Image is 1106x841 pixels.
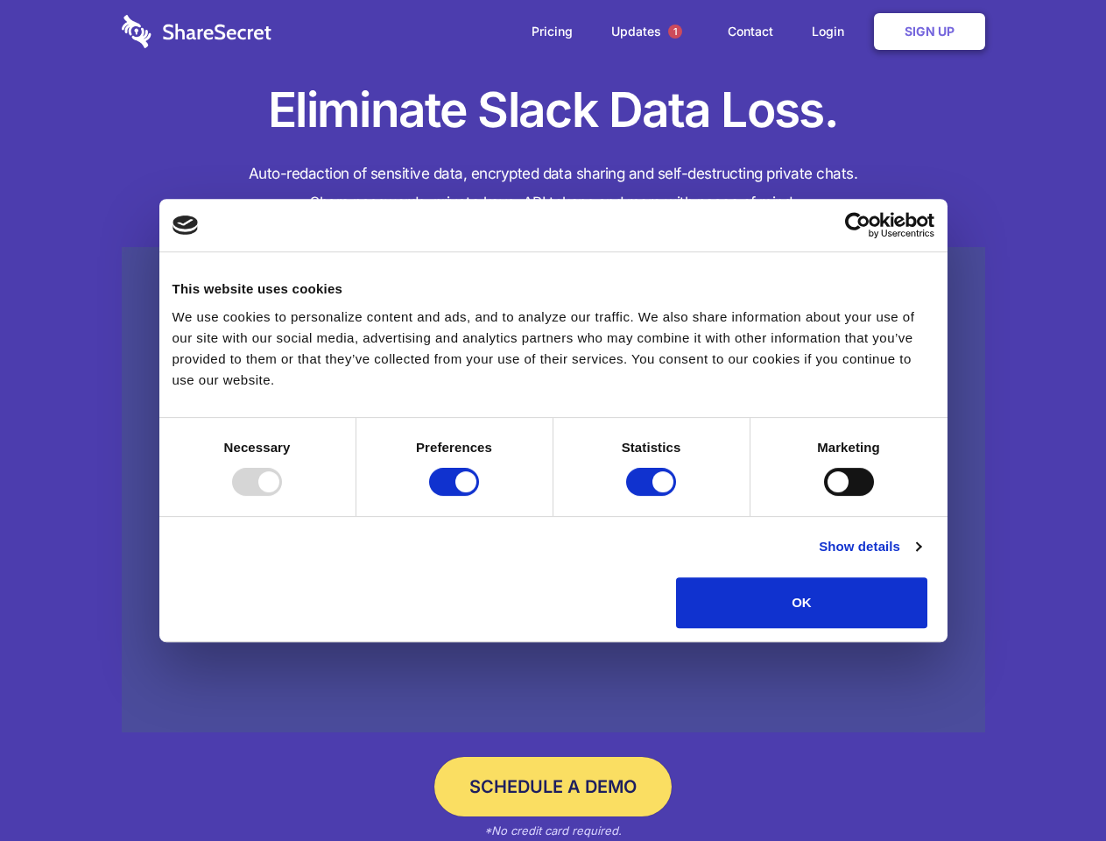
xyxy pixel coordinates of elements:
div: This website uses cookies [173,279,934,300]
a: Usercentrics Cookiebot - opens in a new window [781,212,934,238]
span: 1 [668,25,682,39]
div: We use cookies to personalize content and ads, and to analyze our traffic. We also share informat... [173,307,934,391]
h1: Eliminate Slack Data Loss. [122,79,985,142]
a: Schedule a Demo [434,757,672,816]
strong: Marketing [817,440,880,455]
img: logo-wordmark-white-trans-d4663122ce5f474addd5e946df7df03e33cb6a1c49d2221995e7729f52c070b2.svg [122,15,271,48]
a: Login [794,4,870,59]
strong: Statistics [622,440,681,455]
a: Show details [819,536,920,557]
strong: Preferences [416,440,492,455]
a: Sign Up [874,13,985,50]
img: logo [173,216,199,235]
a: Wistia video thumbnail [122,247,985,733]
a: Contact [710,4,791,59]
button: OK [676,577,927,628]
strong: Necessary [224,440,291,455]
em: *No credit card required. [484,823,622,837]
h4: Auto-redaction of sensitive data, encrypted data sharing and self-destructing private chats. Shar... [122,159,985,217]
a: Pricing [514,4,590,59]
